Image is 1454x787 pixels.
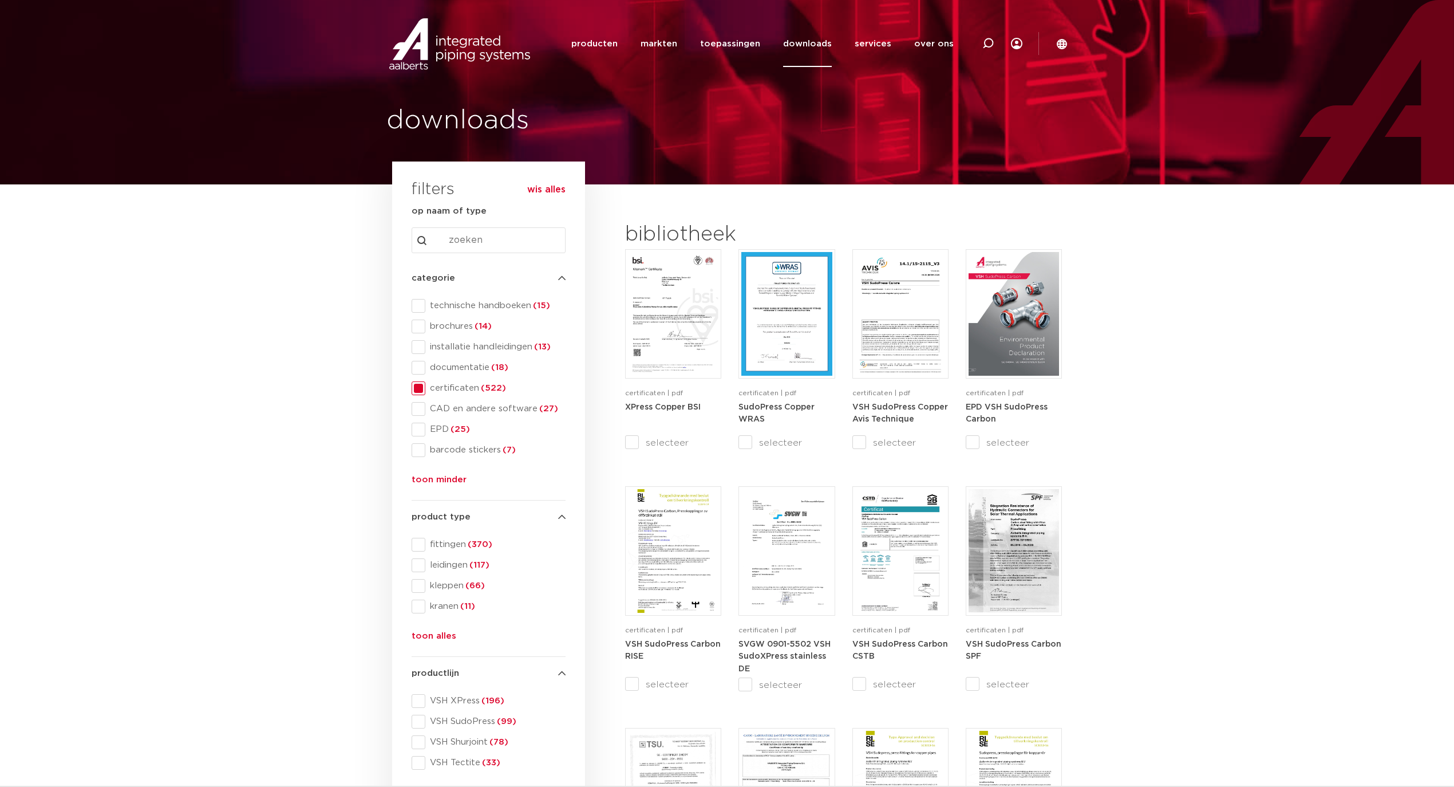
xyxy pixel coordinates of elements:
div: VSH Shurjoint(78) [412,735,566,749]
a: VSH SudoPress Copper Avis Technique [852,403,948,424]
strong: XPress Copper BSI [625,403,701,411]
span: (66) [464,581,485,590]
span: (15) [531,301,550,310]
span: certificaten [425,383,566,394]
h4: categorie [412,271,566,285]
button: toon minder [412,473,467,491]
a: over ons [914,21,954,67]
label: selecteer [625,436,721,450]
a: SudoPress Copper WRAS [738,403,815,424]
span: certificaten | pdf [966,627,1024,633]
img: SudoPress_Copper_WRAS-1-pdf.jpg [741,252,832,376]
label: selecteer [852,678,949,691]
h1: downloads [386,103,721,139]
div: fittingen(370) [412,538,566,552]
a: VSH SudoPress Carbon CSTB [852,640,948,661]
label: selecteer [852,436,949,450]
div: certificaten(522) [412,381,566,395]
h4: product type [412,510,566,524]
span: (25) [449,425,470,434]
strong: VSH SudoPress Copper Avis Technique [852,403,948,424]
div: kranen(11) [412,600,566,613]
nav: Menu [571,21,954,67]
span: (522) [479,384,506,392]
span: VSH Shurjoint [425,737,566,748]
img: EPD-VSH-SudoPress-Carbon-1-pdf.jpg [969,252,1059,376]
span: leidingen [425,560,566,571]
span: barcode stickers [425,444,566,456]
label: selecteer [966,678,1062,691]
span: (370) [466,540,492,549]
img: VSH_SudoPress_Carbon_RISE_12-54mm-1-pdf.jpg [628,489,718,613]
h3: filters [412,176,455,204]
span: VSH SudoPress [425,716,566,727]
a: XPress Copper BSI [625,403,701,411]
img: SVGW_0901-5502_VSH_SudoXPress_stainless_12-108mm_DE-1-pdf.jpg [741,489,832,613]
span: VSH Tectite [425,757,566,769]
img: VSH_SudoPress_Copper-Avis_Technique_14-1_15-2115-1-pdf.jpg [855,252,946,376]
span: EPD [425,424,566,435]
a: toepassingen [700,21,760,67]
a: downloads [783,21,832,67]
span: (11) [459,602,475,611]
div: VSH Tectite(33) [412,756,566,770]
span: (99) [495,717,516,726]
label: selecteer [966,436,1062,450]
img: VSH_SudoPress_Carbon-SPF-1-pdf.jpg [969,489,1059,613]
span: VSH XPress [425,695,566,707]
span: certificaten | pdf [852,627,910,633]
span: installatie handleidingen [425,341,566,353]
img: CSTB-Certificat-QB-08-AALBERTS-VSH-SUDOPRESS-CARBON-AL-HILVERSUM-pdf.jpg [855,489,946,613]
a: EPD VSH SudoPress Carbon [966,403,1048,424]
span: brochures [425,321,566,332]
div: EPD(25) [412,423,566,436]
span: certificaten | pdf [852,389,910,396]
span: fittingen [425,539,566,550]
span: (7) [501,446,516,454]
label: selecteer [738,436,835,450]
div: VSH SudoPress(99) [412,715,566,729]
div: CAD en andere software(27) [412,402,566,416]
span: (14) [473,322,492,330]
span: (78) [488,738,508,746]
div: installatie handleidingen(13) [412,340,566,354]
a: VSH SudoPress Carbon SPF [966,640,1061,661]
span: documentatie [425,362,566,373]
a: VSH SudoPress Carbon RISE [625,640,721,661]
button: toon alles [412,629,456,648]
span: certificaten | pdf [738,389,796,396]
span: (27) [538,404,558,413]
span: (13) [532,343,551,351]
img: XPress_Koper_BSI-pdf.jpg [628,252,718,376]
span: (33) [480,758,500,767]
h4: productlijn [412,667,566,680]
h2: bibliotheek [625,221,829,249]
div: barcode stickers(7) [412,443,566,457]
strong: EPD VSH SudoPress Carbon [966,403,1048,424]
strong: SudoPress Copper WRAS [738,403,815,424]
label: selecteer [738,678,835,692]
div: brochures(14) [412,320,566,333]
a: producten [571,21,618,67]
span: certificaten | pdf [625,627,683,633]
div: leidingen(117) [412,558,566,572]
span: certificaten | pdf [966,389,1024,396]
span: technische handboeken [425,300,566,312]
span: certificaten | pdf [625,389,683,396]
div: kleppen(66) [412,579,566,593]
span: CAD en andere software [425,403,566,415]
span: kleppen [425,580,566,592]
span: (196) [480,697,504,705]
span: (117) [468,561,489,569]
a: SVGW 0901-5502 VSH SudoXPress stainless DE [738,640,831,673]
a: services [855,21,891,67]
button: wis alles [527,184,566,195]
div: technische handboeken(15) [412,299,566,313]
div: documentatie(18) [412,361,566,375]
a: markten [641,21,677,67]
label: selecteer [625,678,721,691]
span: certificaten | pdf [738,627,796,633]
